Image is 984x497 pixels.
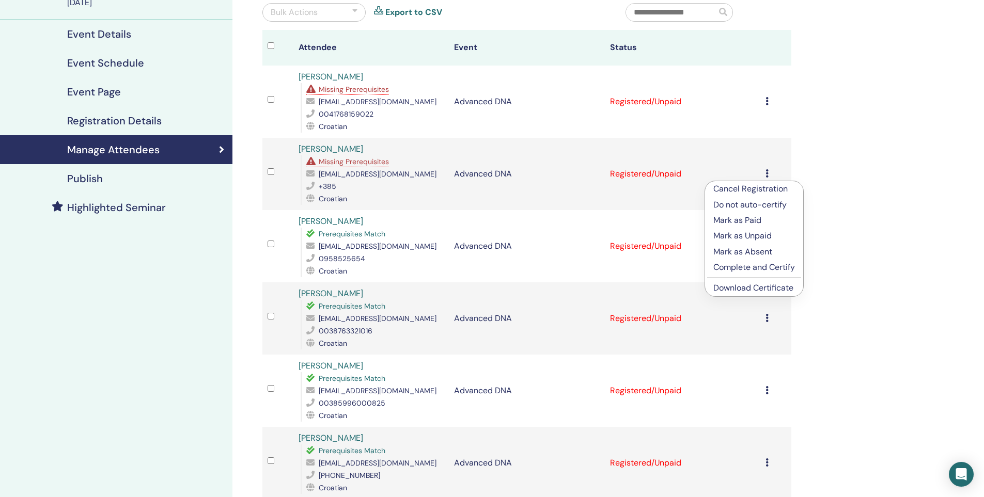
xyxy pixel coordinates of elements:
span: [EMAIL_ADDRESS][DOMAIN_NAME] [319,169,436,179]
span: +385 [319,182,336,191]
p: Mark as Paid [713,214,795,227]
td: Advanced DNA [449,282,604,355]
span: Croatian [319,266,347,276]
h4: Manage Attendees [67,143,160,156]
div: Bulk Actions [271,6,318,19]
a: [PERSON_NAME] [299,71,363,82]
th: Status [605,30,760,66]
span: [EMAIL_ADDRESS][DOMAIN_NAME] [319,458,436,468]
p: Cancel Registration [713,183,795,195]
span: [EMAIL_ADDRESS][DOMAIN_NAME] [319,97,436,106]
span: Missing Prerequisites [319,157,389,166]
h4: Publish [67,172,103,185]
td: Advanced DNA [449,355,604,427]
span: [EMAIL_ADDRESS][DOMAIN_NAME] [319,386,436,395]
span: Croatian [319,411,347,420]
a: [PERSON_NAME] [299,360,363,371]
span: [EMAIL_ADDRESS][DOMAIN_NAME] [319,314,436,323]
h4: Event Details [67,28,131,40]
span: 00385996000825 [319,398,385,408]
span: Prerequisites Match [319,229,385,238]
span: Missing Prerequisites [319,85,389,94]
h4: Highlighted Seminar [67,201,166,214]
td: Advanced DNA [449,138,604,210]
div: Open Intercom Messenger [949,462,974,487]
span: 0958525654 [319,254,365,263]
p: Mark as Absent [713,246,795,258]
th: Attendee [293,30,449,66]
span: Croatian [319,194,347,203]
span: Prerequisites Match [319,374,385,383]
a: Export to CSV [385,6,442,19]
a: [PERSON_NAME] [299,288,363,299]
td: Advanced DNA [449,66,604,138]
h4: Event Schedule [67,57,144,69]
span: Croatian [319,483,347,492]
a: Download Certificate [713,282,793,293]
span: Croatian [319,339,347,348]
span: Croatian [319,122,347,131]
th: Event [449,30,604,66]
span: Prerequisites Match [319,301,385,311]
span: Prerequisites Match [319,446,385,455]
p: Do not auto-certify [713,199,795,211]
a: [PERSON_NAME] [299,216,363,227]
p: Mark as Unpaid [713,230,795,242]
span: 0041768159022 [319,109,373,119]
h4: Registration Details [67,115,162,127]
h4: Event Page [67,86,121,98]
a: [PERSON_NAME] [299,143,363,154]
span: 0038763321016 [319,326,372,335]
span: [EMAIL_ADDRESS][DOMAIN_NAME] [319,242,436,251]
a: [PERSON_NAME] [299,432,363,443]
p: Complete and Certify [713,261,795,274]
span: [PHONE_NUMBER] [319,471,380,480]
td: Advanced DNA [449,210,604,282]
